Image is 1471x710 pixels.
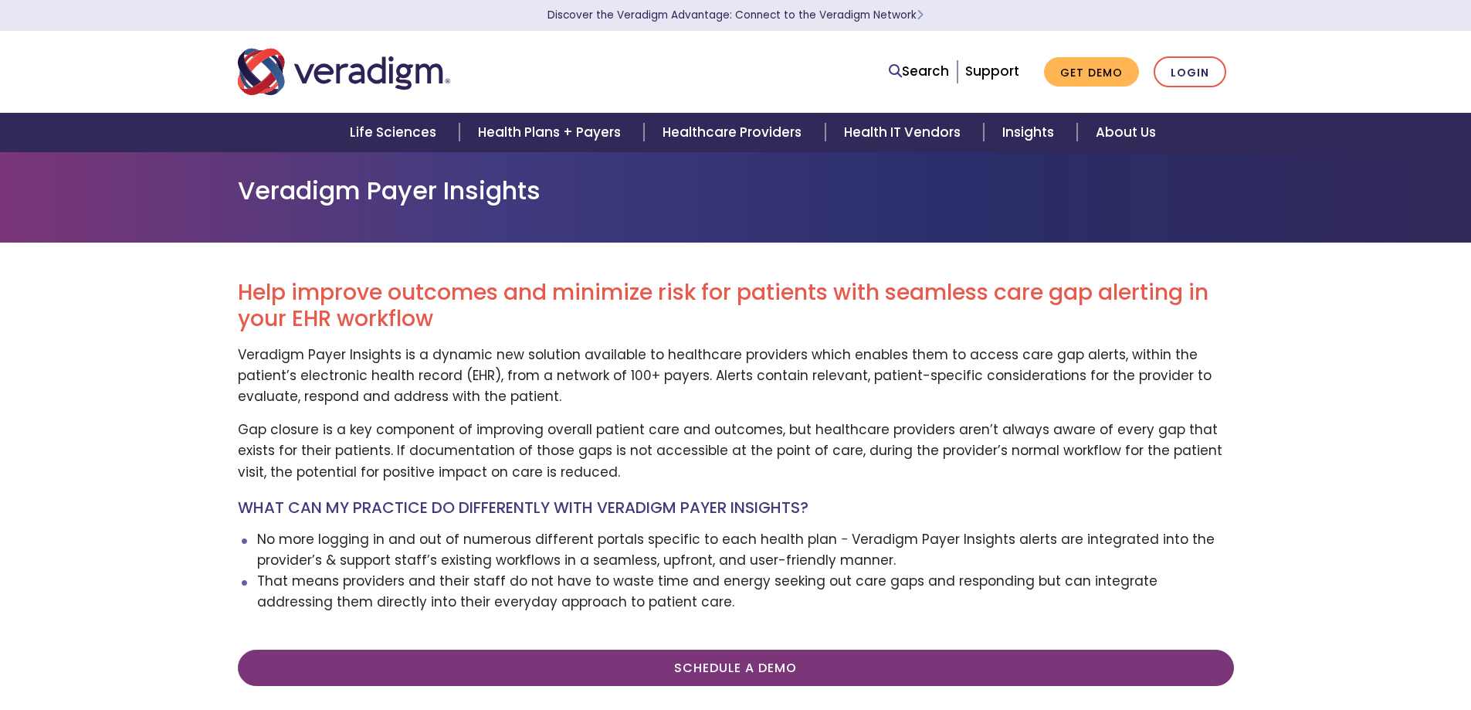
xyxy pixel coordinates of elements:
[917,8,924,22] span: Learn More
[965,62,1019,80] a: Support
[257,571,1234,613] li: That means providers and their staff do not have to waste time and energy seeking out care gaps a...
[459,113,644,152] a: Health Plans + Payers
[331,113,459,152] a: Life Sciences
[238,345,1234,408] p: Veradigm Payer Insights is a dynamic new solution available to healthcare providers which enables...
[238,46,450,97] img: Veradigm logo
[238,176,1234,206] h1: Veradigm Payer Insights
[257,529,1234,571] li: No more logging in and out of numerous different portals specific to each health plan − Veradigm ...
[238,420,1234,483] p: Gap closure is a key component of improving overall patient care and outcomes, but healthcare pro...
[825,113,984,152] a: Health IT Vendors
[1154,56,1226,88] a: Login
[889,61,949,82] a: Search
[238,498,1234,517] h4: WHAT CAN MY PRACTICE DO DIFFERENTLY WITH VERADIGM PAYER INSIGHTS?
[1077,113,1174,152] a: About Us
[984,113,1077,152] a: Insights
[238,280,1234,331] h2: Help improve outcomes and minimize risk for patients with seamless care gap alerting in your EHR ...
[238,650,1234,685] a: Schedule A Demo
[547,8,924,22] a: Discover the Veradigm Advantage: Connect to the Veradigm NetworkLearn More
[644,113,825,152] a: Healthcare Providers
[1044,57,1139,87] a: Get Demo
